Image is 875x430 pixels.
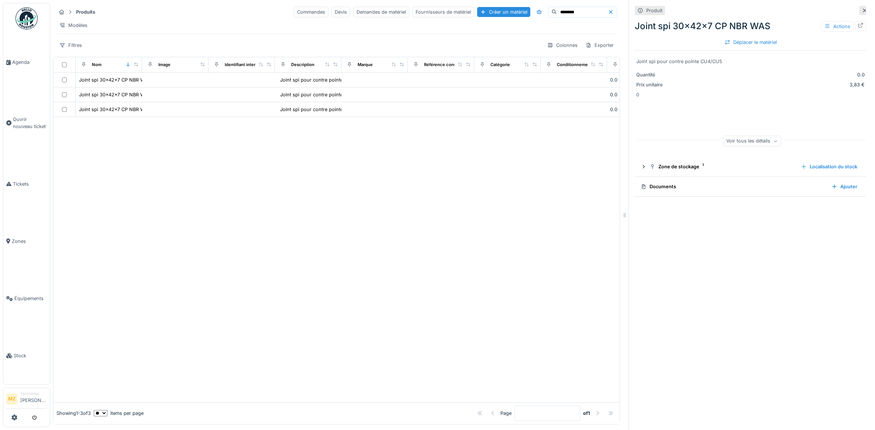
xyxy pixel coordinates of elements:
[610,91,671,98] div: 0.0
[490,62,510,68] div: Catégorie
[13,116,47,130] span: Ouvrir nouveau ticket
[331,7,350,17] div: Devis
[158,62,170,68] div: Image
[225,62,261,68] div: Identifiant interne
[14,352,47,359] span: Stock
[638,160,863,173] summary: Zone de stockage1Localisation du stock
[3,327,50,384] a: Stock
[610,76,671,83] div: 0.0
[291,62,314,68] div: Description
[3,91,50,155] a: Ouvrir nouveau ticket
[79,106,151,113] div: Joint spi 30x42x7 CP NBR WAS
[477,7,530,17] div: Créer un matériel
[79,76,151,83] div: Joint spi 30x42x7 CP NBR WAS
[294,7,328,17] div: Commandes
[3,155,50,213] a: Tickets
[6,393,17,405] li: MZ
[638,180,863,193] summary: DocumentsAjouter
[280,91,366,98] div: Joint spi pour contre pointe CU4/CU5
[92,62,101,68] div: Nom
[636,58,865,65] div: Joint spi pour contre pointe CU4/CU5
[15,7,38,30] img: Badge_color-CXgf-gQk.svg
[424,62,472,68] div: Référence constructeur
[650,163,795,170] div: Zone de stockage
[3,34,50,91] a: Agenda
[358,62,373,68] div: Marque
[500,410,511,417] div: Page
[56,410,91,417] div: Showing 1 - 3 of 3
[636,81,692,88] div: Prix unitaire
[20,391,47,396] div: Technicien
[646,7,662,14] div: Produit
[635,20,866,33] div: Joint spi 30x42x7 CP NBR WAS
[829,182,860,192] div: Ajouter
[14,295,47,302] span: Équipements
[353,7,409,17] div: Demandes de matériel
[94,410,144,417] div: items per page
[412,7,474,17] div: Fournisseurs de matériel
[280,106,366,113] div: Joint spi pour contre pointe CU4/CU5
[56,20,91,31] div: Modèles
[583,410,590,417] strong: of 1
[12,59,47,66] span: Agenda
[582,40,617,51] div: Exporter
[636,71,692,78] div: Quantité
[695,81,865,88] div: 3,83 €
[13,180,47,188] span: Tickets
[6,391,47,409] a: MZ Technicien[PERSON_NAME]
[721,37,780,47] div: Déplacer le matériel
[544,40,581,51] div: Colonnes
[635,51,866,154] div: 0
[3,270,50,327] a: Équipements
[821,21,854,32] div: Actions
[723,136,781,147] div: Voir tous les détails
[20,391,47,407] li: [PERSON_NAME]
[56,40,85,51] div: Filtres
[695,71,865,78] div: 0.0
[798,162,860,172] div: Localisation du stock
[79,91,151,98] div: Joint spi 30x42x7 CP NBR WAS
[3,213,50,270] a: Zones
[280,76,366,83] div: Joint spi pour contre pointe CU4/CU5
[12,238,47,245] span: Zones
[73,8,98,16] strong: Produits
[557,62,592,68] div: Conditionnement
[641,183,826,190] div: Documents
[610,106,671,113] div: 0.0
